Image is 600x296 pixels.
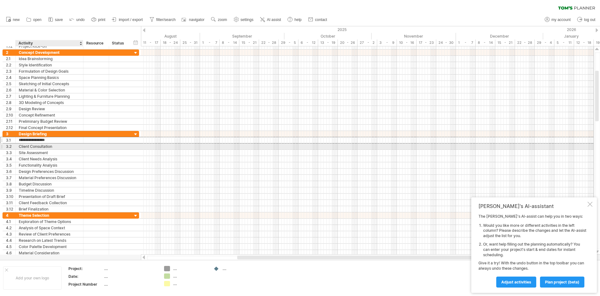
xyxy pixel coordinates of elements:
[19,169,80,174] div: Design Preferences Discussion
[294,18,302,22] span: help
[6,250,15,256] div: 4.6
[6,87,15,93] div: 2.6
[19,187,80,193] div: Timeline Discussion
[13,18,20,22] span: new
[6,56,15,62] div: 2.1
[19,237,80,243] div: Research on Latest Trends
[218,18,227,22] span: zoom
[6,68,15,74] div: 2.3
[156,18,176,22] span: filter/search
[173,273,207,279] div: ....
[220,39,239,46] div: 8 - 14
[68,266,103,271] div: Project:
[6,125,15,131] div: 2.12
[6,194,15,200] div: 3.10
[554,39,574,46] div: 5 - 11
[456,39,476,46] div: 1 - 7
[19,125,80,131] div: Final Concept Presentation
[315,18,327,22] span: contact
[104,282,157,287] div: ....
[377,39,397,46] div: 3 - 9
[76,18,85,22] span: undo
[307,16,329,24] a: contact
[338,39,357,46] div: 20 - 26
[104,274,157,279] div: ....
[495,39,515,46] div: 15 - 21
[19,112,80,118] div: Concept Refinement
[86,40,105,46] div: Resource
[576,16,597,24] a: log out
[543,16,572,24] a: my account
[258,16,283,24] a: AI assist
[173,281,207,286] div: ....
[535,39,554,46] div: 29 - 4
[141,39,161,46] div: 11 - 17
[456,33,543,39] div: December 2025
[68,274,103,279] div: Date:
[19,143,80,149] div: Client Consultation
[267,18,281,22] span: AI assist
[19,231,80,237] div: Review of Client Preferences
[540,277,584,288] a: plan project (beta)
[19,75,80,80] div: Space Planning Basics
[483,242,586,257] li: Or, want help filling out the planning automatically? You can enter your project's start & end da...
[241,18,253,22] span: settings
[19,244,80,250] div: Color Palette Development
[298,39,318,46] div: 6 - 12
[552,18,571,22] span: my account
[4,16,22,24] a: new
[372,33,456,39] div: November 2025
[232,16,255,24] a: settings
[209,16,229,24] a: zoom
[478,203,586,209] div: [PERSON_NAME]'s AI-assistant
[19,62,80,68] div: Style Identification
[110,16,145,24] a: import / export
[286,16,303,24] a: help
[6,118,15,124] div: 2.11
[19,200,80,206] div: Client Feedback Collection
[6,231,15,237] div: 4.3
[6,212,15,218] div: 4
[18,40,80,46] div: Activity
[318,39,338,46] div: 13 - 19
[68,282,103,287] div: Project Number
[19,219,80,225] div: Exploration of Theme Options
[200,39,220,46] div: 1 - 7
[119,18,143,22] span: import / export
[574,39,594,46] div: 12 - 18
[19,225,80,231] div: Analysis of Space Context
[6,162,15,168] div: 3.5
[19,162,80,168] div: Functionality Analysis
[200,33,284,39] div: September 2025
[397,39,417,46] div: 10 - 16
[483,223,586,239] li: Would you like more or different activities in the left column? Please describe the changes and l...
[6,143,15,149] div: 3.2
[6,131,15,137] div: 3
[19,194,80,200] div: Presentation of Draft Brief
[19,87,80,93] div: Material & Color Selection
[436,39,456,46] div: 24 - 30
[19,150,80,156] div: Site Assessment
[6,62,15,68] div: 2.2
[173,266,207,271] div: ....
[6,237,15,243] div: 4.4
[90,16,107,24] a: print
[19,175,80,181] div: Material Preferences Discussion
[19,56,80,62] div: Idea Brainstorming
[6,225,15,231] div: 4.2
[357,39,377,46] div: 27 - 2
[148,16,177,24] a: filter/search
[6,137,15,143] div: 3.1
[515,39,535,46] div: 22 - 28
[47,16,65,24] a: save
[6,187,15,193] div: 3.9
[161,39,180,46] div: 18 - 24
[496,277,536,288] a: Adjust activities
[6,112,15,118] div: 2.10
[19,81,80,87] div: Sketching of Initial Concepts
[284,33,372,39] div: October 2025
[19,206,80,212] div: Brief Finalization
[6,49,15,55] div: 2
[19,250,80,256] div: Material Consideration
[113,33,200,39] div: August 2025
